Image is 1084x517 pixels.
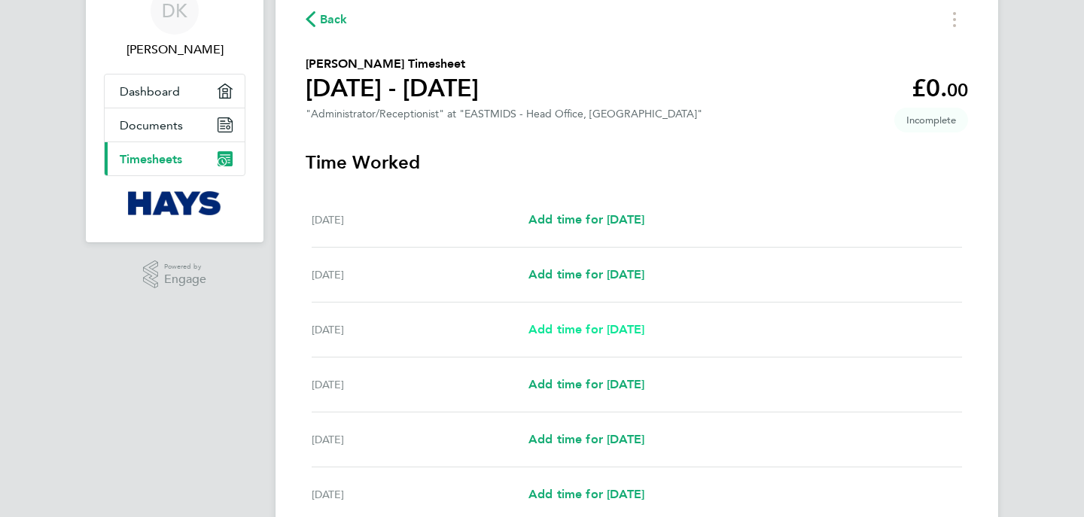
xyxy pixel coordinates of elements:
app-decimal: £0. [912,74,968,102]
a: Dashboard [105,75,245,108]
div: [DATE] [312,266,528,284]
img: hays-logo-retina.png [128,191,222,215]
span: Dagmara Kowalewska [104,41,245,59]
span: Timesheets [120,152,182,166]
a: Powered byEngage [143,260,207,289]
div: [DATE] [312,430,528,449]
span: Add time for [DATE] [528,212,644,227]
span: DK [162,1,187,20]
a: Add time for [DATE] [528,211,644,229]
h3: Time Worked [306,151,968,175]
span: Back [320,11,348,29]
button: Back [306,10,348,29]
h2: [PERSON_NAME] Timesheet [306,55,479,73]
a: Add time for [DATE] [528,266,644,284]
div: "Administrator/Receptionist" at "EASTMIDS - Head Office, [GEOGRAPHIC_DATA]" [306,108,702,120]
a: Go to home page [104,191,245,215]
span: Add time for [DATE] [528,377,644,391]
span: Add time for [DATE] [528,432,644,446]
div: [DATE] [312,485,528,503]
span: Dashboard [120,84,180,99]
a: Add time for [DATE] [528,485,644,503]
a: Add time for [DATE] [528,376,644,394]
div: [DATE] [312,321,528,339]
a: Add time for [DATE] [528,321,644,339]
button: Timesheets Menu [941,8,968,31]
a: Timesheets [105,142,245,175]
span: Documents [120,118,183,132]
span: Add time for [DATE] [528,322,644,336]
span: Engage [164,273,206,286]
span: This timesheet is Incomplete. [894,108,968,132]
a: Documents [105,108,245,141]
span: Powered by [164,260,206,273]
span: Add time for [DATE] [528,267,644,281]
div: [DATE] [312,211,528,229]
a: Add time for [DATE] [528,430,644,449]
h1: [DATE] - [DATE] [306,73,479,103]
span: Add time for [DATE] [528,487,644,501]
div: [DATE] [312,376,528,394]
span: 00 [947,79,968,101]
